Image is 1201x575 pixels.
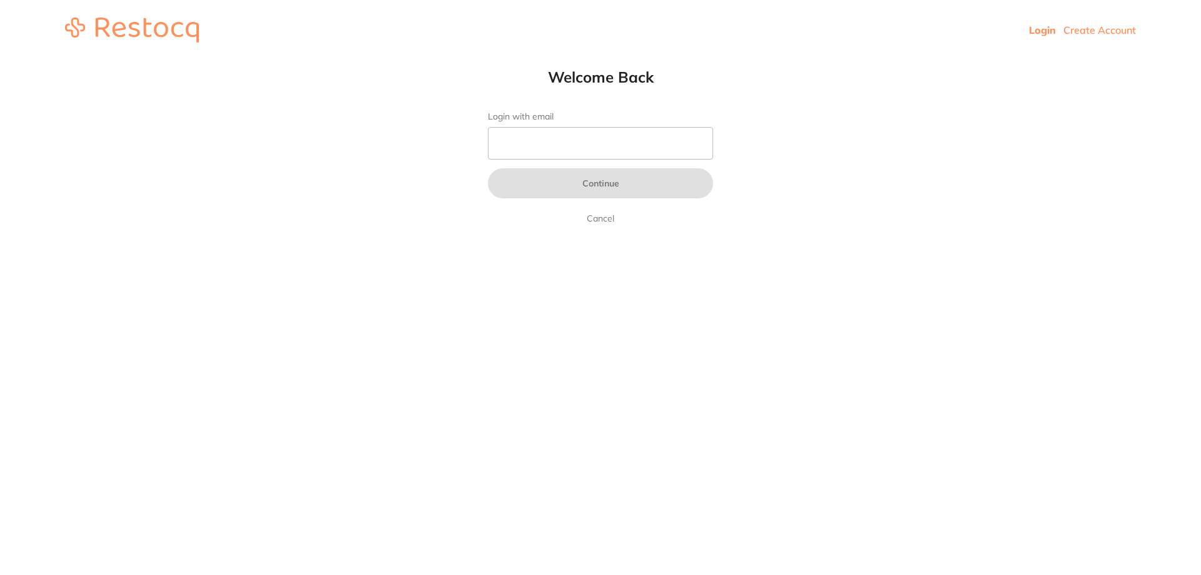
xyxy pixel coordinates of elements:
[488,111,713,122] label: Login with email
[1029,24,1056,36] a: Login
[463,68,738,86] h1: Welcome Back
[488,168,713,198] button: Continue
[65,18,199,43] img: restocq_logo.svg
[584,211,617,226] a: Cancel
[1063,24,1136,36] a: Create Account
